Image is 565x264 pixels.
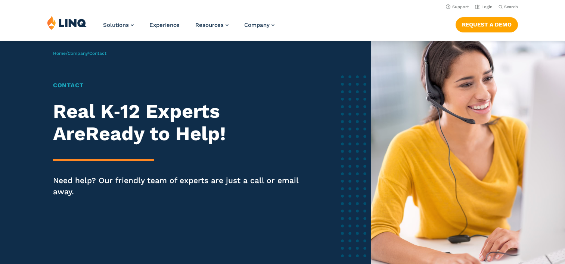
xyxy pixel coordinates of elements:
[53,100,304,145] h2: Real K‑12 Experts Are
[89,51,106,56] span: Contact
[103,22,134,28] a: Solutions
[86,122,226,145] strong: Ready to Help!
[475,4,493,9] a: Login
[53,51,66,56] a: Home
[244,22,274,28] a: Company
[53,175,304,197] p: Need help? Our friendly team of experts are just a call or email away.
[149,22,180,28] a: Experience
[456,17,518,32] a: Request a Demo
[47,16,87,30] img: LINQ | K‑12 Software
[456,16,518,32] nav: Button Navigation
[499,4,518,10] button: Open Search Bar
[103,16,274,40] nav: Primary Navigation
[244,22,270,28] span: Company
[446,4,469,9] a: Support
[53,81,304,90] h1: Contact
[103,22,129,28] span: Solutions
[195,22,229,28] a: Resources
[53,51,106,56] span: / /
[504,4,518,9] span: Search
[68,51,87,56] a: Company
[371,41,565,264] img: Female software representative
[195,22,224,28] span: Resources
